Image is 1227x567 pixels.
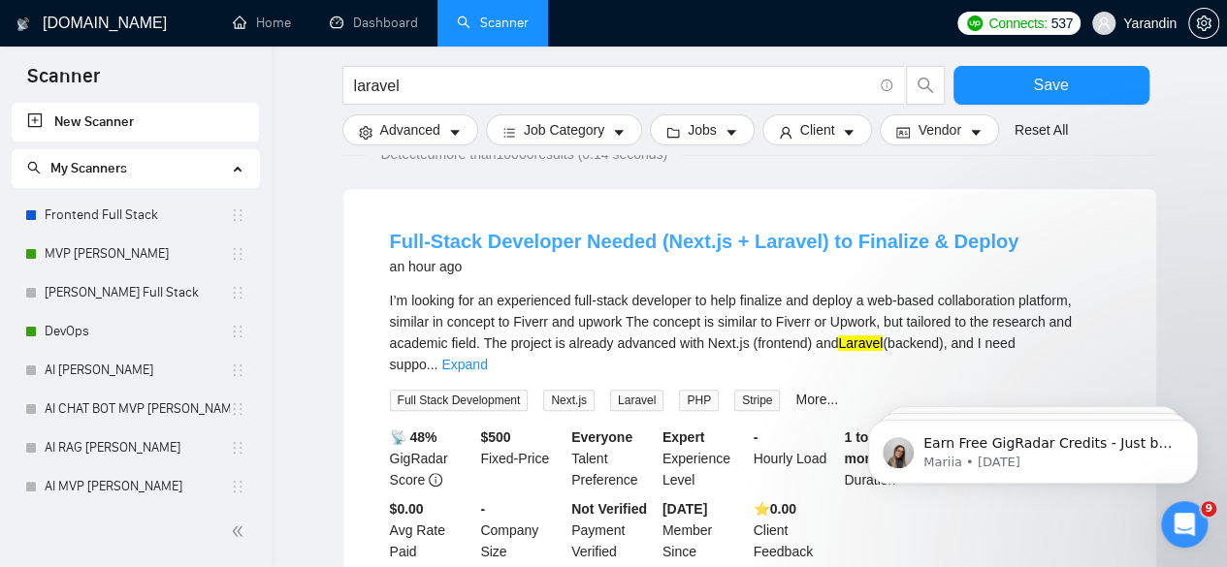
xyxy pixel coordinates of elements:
[1188,8,1219,39] button: setting
[662,429,705,445] b: Expert
[386,498,477,562] div: Avg Rate Paid
[754,429,759,445] b: -
[390,429,437,445] b: 📡 48%
[480,429,510,445] b: $ 500
[45,390,230,428] a: AI CHAT BOT MVP [PERSON_NAME]
[441,357,487,372] a: Expand
[1201,501,1216,517] span: 9
[448,125,462,140] span: caret-down
[342,114,478,145] button: settingAdvancedcaret-down
[779,125,792,140] span: user
[612,125,626,140] span: caret-down
[688,119,717,141] span: Jobs
[27,160,127,176] span: My Scanners
[50,160,127,176] span: My Scanners
[230,440,245,456] span: holder
[12,428,259,467] li: AI RAG Michael
[230,401,245,417] span: holder
[12,312,259,351] li: DevOps
[659,426,750,490] div: Experience Level
[427,357,438,372] span: ...
[12,62,115,103] span: Scanner
[988,13,1047,34] span: Connects:
[230,246,245,262] span: holder
[230,479,245,494] span: holder
[12,467,259,506] li: AI MVP Michael
[45,351,230,390] a: AI [PERSON_NAME]
[800,119,835,141] span: Client
[1033,73,1068,97] span: Save
[610,390,663,411] span: Laravel
[12,103,259,142] li: New Scanner
[390,290,1110,375] div: I’m looking for an experienced full-stack developer to help finalize and deploy a web-based colla...
[12,273,259,312] li: Vlad Full Stack
[45,428,230,467] a: AI RAG [PERSON_NAME]
[953,66,1149,105] button: Save
[386,426,477,490] div: GigRadar Score
[12,390,259,428] li: AI CHAT BOT MVP Michael
[231,521,250,541] span: double-left
[650,114,755,145] button: folderJobscaret-down
[662,501,707,517] b: [DATE]
[27,161,41,174] span: search
[233,15,291,31] a: homeHome
[12,235,259,273] li: MVP Vlad UPD
[380,119,440,141] span: Advanced
[762,114,873,145] button: userClientcaret-down
[45,235,230,273] a: MVP [PERSON_NAME]
[906,66,945,105] button: search
[967,16,983,31] img: upwork-logo.png
[907,77,944,94] span: search
[16,9,30,40] img: logo
[1161,501,1208,548] iframe: Intercom live chat
[750,498,841,562] div: Client Feedback
[480,501,485,517] b: -
[881,79,893,92] span: info-circle
[457,15,529,31] a: searchScanner
[1051,13,1073,34] span: 537
[567,426,659,490] div: Talent Preference
[230,362,245,378] span: holder
[734,390,780,411] span: Stripe
[45,312,230,351] a: DevOps
[839,379,1227,515] iframe: Intercom notifications message
[476,498,567,562] div: Company Size
[880,114,998,145] button: idcardVendorcaret-down
[390,501,424,517] b: $0.00
[390,231,1019,252] a: Full-Stack Developer Needed (Next.js + Laravel) to Finalize & Deploy
[45,273,230,312] a: [PERSON_NAME] Full Stack
[571,429,632,445] b: Everyone
[969,125,983,140] span: caret-down
[524,119,604,141] span: Job Category
[486,114,642,145] button: barsJob Categorycaret-down
[390,255,1019,278] div: an hour ago
[12,351,259,390] li: AI Vlad
[476,426,567,490] div: Fixed-Price
[918,119,960,141] span: Vendor
[679,390,719,411] span: PHP
[45,196,230,235] a: Frontend Full Stack
[659,498,750,562] div: Member Since
[45,467,230,506] a: AI MVP [PERSON_NAME]
[1097,16,1111,30] span: user
[754,501,796,517] b: ⭐️ 0.00
[359,125,372,140] span: setting
[795,392,838,407] a: More...
[230,285,245,300] span: holder
[354,74,872,98] input: Search Freelance Jobs...
[230,324,245,339] span: holder
[666,125,680,140] span: folder
[543,390,595,411] span: Next.js
[842,125,856,140] span: caret-down
[725,125,738,140] span: caret-down
[12,196,259,235] li: Frontend Full Stack
[838,335,883,351] mark: Laravel
[502,125,516,140] span: bars
[390,390,529,411] span: Full Stack Development
[1189,16,1218,31] span: setting
[429,473,442,487] span: info-circle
